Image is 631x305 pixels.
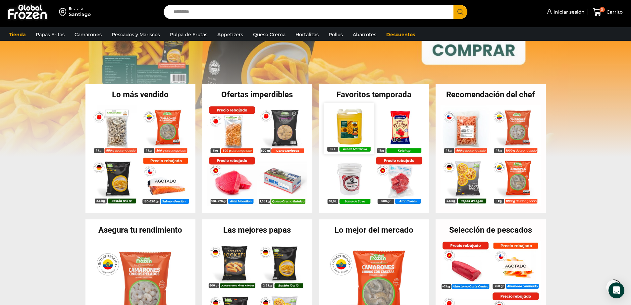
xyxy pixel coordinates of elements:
img: address-field-icon.svg [59,6,69,18]
p: Agotado [500,261,531,271]
a: Appetizers [214,28,246,41]
a: Hortalizas [292,28,322,41]
a: Papas Fritas [32,28,68,41]
button: Search button [453,5,467,19]
h2: Asegura tu rendimiento [85,226,196,234]
div: Santiago [69,11,91,18]
h2: Recomendación del chef [436,91,546,99]
h2: Ofertas imperdibles [202,91,312,99]
a: 0 Carrito [591,4,624,20]
h2: Lo mejor del mercado [319,226,429,234]
span: Iniciar sesión [552,9,585,15]
a: Pescados y Mariscos [108,28,163,41]
div: Open Intercom Messenger [608,282,624,298]
div: Enviar a [69,6,91,11]
p: Agotado [150,176,181,186]
a: Pulpa de Frutas [167,28,211,41]
a: Pollos [325,28,346,41]
a: Abarrotes [349,28,380,41]
a: Camarones [71,28,105,41]
span: 0 [600,7,605,12]
a: Queso Crema [250,28,289,41]
h2: Las mejores papas [202,226,312,234]
span: Carrito [605,9,623,15]
h2: Selección de pescados [436,226,546,234]
a: Descuentos [383,28,418,41]
h2: Lo más vendido [85,91,196,99]
a: Tienda [6,28,29,41]
h2: Favoritos temporada [319,91,429,99]
a: Iniciar sesión [545,5,585,19]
